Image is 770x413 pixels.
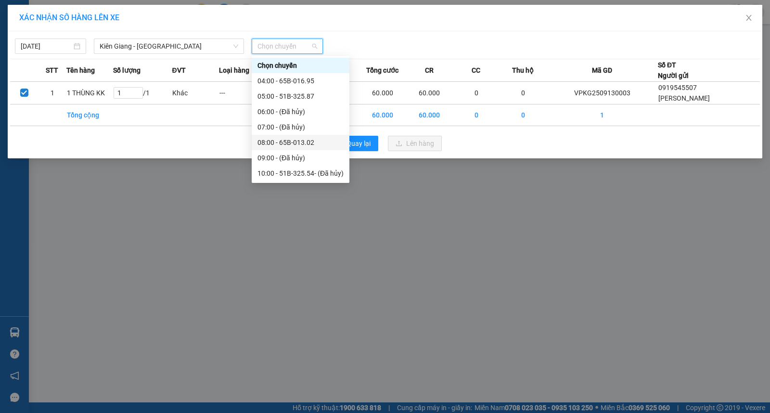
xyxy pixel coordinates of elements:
[257,153,344,163] div: 09:00 - (Đã hủy)
[219,82,266,104] td: ---
[745,14,753,22] span: close
[172,82,218,104] td: Khác
[113,82,172,104] td: / 1
[658,84,697,91] span: 0919545507
[100,39,238,53] span: Kiên Giang - Cần Thơ
[257,168,344,179] div: 10:00 - 51B-325.54 - (Đã hủy)
[328,136,378,151] button: rollbackQuay lại
[500,104,546,126] td: 0
[388,136,442,151] button: uploadLên hàng
[512,65,534,76] span: Thu hộ
[546,104,657,126] td: 1
[359,82,406,104] td: 60.000
[472,65,480,76] span: CC
[453,104,500,126] td: 0
[257,39,317,53] span: Chọn chuyến
[453,82,500,104] td: 0
[257,76,344,86] div: 04:00 - 65B-016.95
[359,104,406,126] td: 60.000
[113,65,141,76] span: Số lượng
[21,41,72,52] input: 14/09/2025
[735,5,762,32] button: Close
[257,91,344,102] div: 05:00 - 51B-325.87
[658,60,689,81] div: Số ĐT Người gửi
[219,65,249,76] span: Loại hàng
[658,94,710,102] span: [PERSON_NAME]
[366,65,398,76] span: Tổng cước
[46,65,58,76] span: STT
[252,58,349,73] div: Chọn chuyến
[425,65,434,76] span: CR
[38,82,66,104] td: 1
[257,60,344,71] div: Chọn chuyến
[406,82,453,104] td: 60.000
[66,65,95,76] span: Tên hàng
[66,104,113,126] td: Tổng cộng
[500,82,546,104] td: 0
[592,65,612,76] span: Mã GD
[257,122,344,132] div: 07:00 - (Đã hủy)
[406,104,453,126] td: 60.000
[19,13,119,22] span: XÁC NHẬN SỐ HÀNG LÊN XE
[233,43,239,49] span: down
[257,106,344,117] div: 06:00 - (Đã hủy)
[66,82,113,104] td: 1 THÙNG KK
[257,137,344,148] div: 08:00 - 65B-013.02
[172,65,185,76] span: ĐVT
[546,82,657,104] td: VPKG2509130003
[346,138,371,149] span: Quay lại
